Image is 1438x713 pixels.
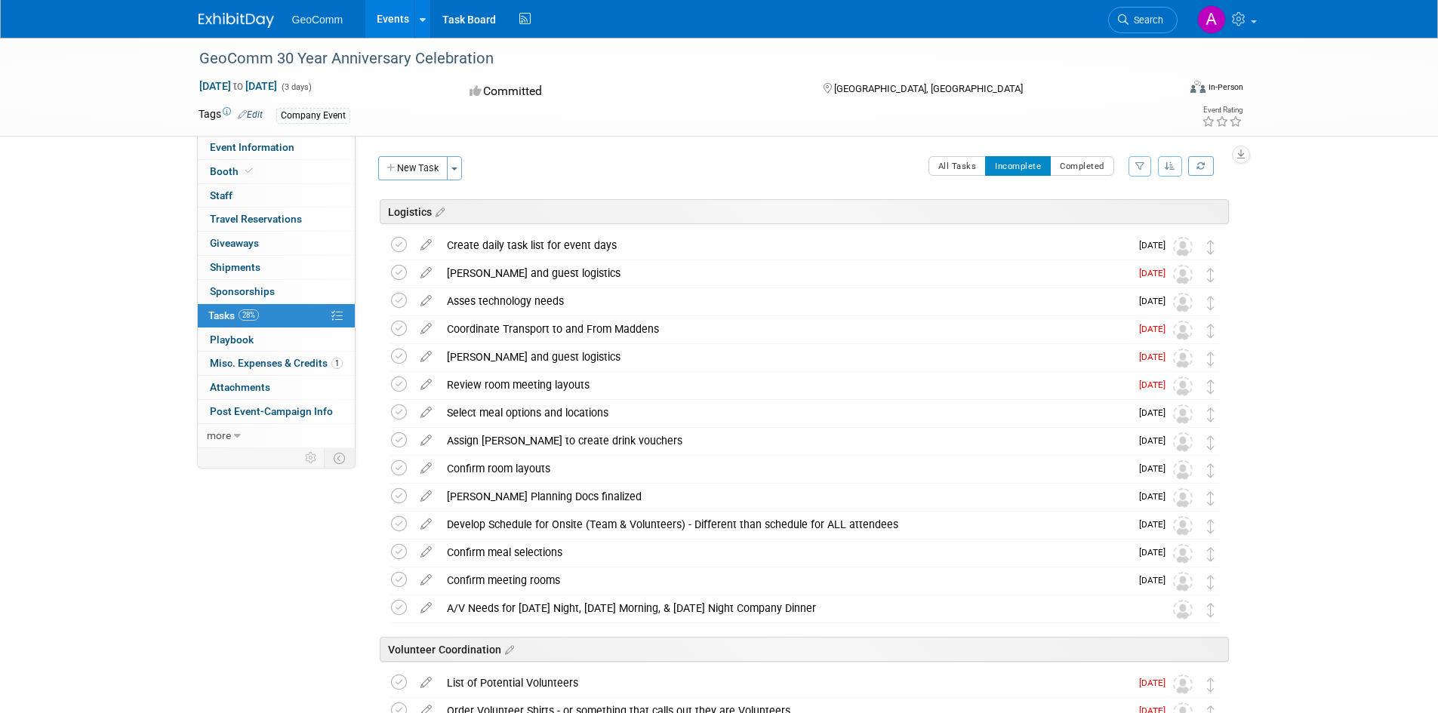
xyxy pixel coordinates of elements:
[198,256,355,279] a: Shipments
[1139,268,1173,278] span: [DATE]
[439,372,1130,398] div: Review room meeting layouts
[198,136,355,159] a: Event Information
[380,637,1229,662] div: Volunteer Coordination
[439,539,1130,565] div: Confirm meal selections
[280,82,312,92] span: (3 days)
[210,333,254,346] span: Playbook
[439,670,1130,696] div: List of Potential Volunteers
[1139,575,1173,585] span: [DATE]
[380,199,1229,224] div: Logistics
[1202,106,1242,114] div: Event Rating
[1190,81,1206,93] img: Format-Inperson.png
[199,79,278,93] span: [DATE] [DATE]
[413,601,439,615] a: edit
[1139,519,1173,530] span: [DATE]
[1173,516,1193,536] img: Unassigned
[210,285,275,297] span: Sponsorships
[1173,460,1193,480] img: Unassigned
[210,141,294,153] span: Event Information
[413,573,439,587] a: edit
[198,304,355,327] a: Tasks28%
[1139,678,1173,688] span: [DATE]
[1207,491,1215,506] i: Move task
[465,78,799,105] div: Committed
[198,328,355,352] a: Playbook
[413,350,439,364] a: edit
[1139,435,1173,446] span: [DATE]
[239,309,259,321] span: 28%
[210,189,232,201] span: Staff
[413,434,439,447] a: edit
[1139,547,1173,558] span: [DATE]
[1139,352,1173,362] span: [DATE]
[1207,296,1215,310] i: Move task
[1139,296,1173,306] span: [DATE]
[1207,407,1215,422] i: Move task
[1197,5,1226,34] img: Alana Sakkinen
[198,424,355,447] a: more
[1139,491,1173,502] span: [DATE]
[1207,603,1215,617] i: Move task
[1139,240,1173,250] span: [DATE]
[210,237,259,249] span: Giveaways
[1173,237,1193,257] img: Unassigned
[439,456,1130,481] div: Confirm room layouts
[413,294,439,308] a: edit
[198,352,355,375] a: Misc. Expenses & Credits1
[1139,463,1173,474] span: [DATE]
[413,322,439,336] a: edit
[331,358,343,369] span: 1
[432,204,445,219] a: Edit sections
[1050,156,1114,176] button: Completed
[1173,488,1193,508] img: Unassigned
[834,83,1023,94] span: [GEOGRAPHIC_DATA], [GEOGRAPHIC_DATA]
[1207,435,1215,450] i: Move task
[1173,432,1193,452] img: Unassigned
[245,167,253,175] i: Booth reservation complete
[194,45,1155,72] div: GeoComm 30 Year Anniversary Celebration
[413,266,439,280] a: edit
[1207,380,1215,394] i: Move task
[413,546,439,559] a: edit
[1207,324,1215,338] i: Move task
[1207,575,1215,589] i: Move task
[198,232,355,255] a: Giveaways
[210,165,256,177] span: Booth
[1139,324,1173,334] span: [DATE]
[1207,463,1215,478] i: Move task
[210,357,343,369] span: Misc. Expenses & Credits
[1139,380,1173,390] span: [DATE]
[199,13,274,28] img: ExhibitDay
[413,490,439,503] a: edit
[208,309,259,321] span: Tasks
[198,400,355,423] a: Post Event-Campaign Info
[292,14,343,26] span: GeoComm
[439,567,1130,593] div: Confirm meeting rooms
[1207,547,1215,561] i: Move task
[1173,404,1193,424] img: Unassigned
[1173,600,1193,619] img: Unassigned
[207,429,231,441] span: more
[439,595,1143,621] div: A/V Needs for [DATE] Night, [DATE] Morning, & [DATE] Night Company Dinner
[1188,156,1214,176] a: Refresh
[1173,376,1193,396] img: Unassigned
[413,676,439,690] a: edit
[439,316,1130,342] div: Coordinate Transport to and From Maddens
[1173,572,1193,592] img: Unassigned
[210,261,260,273] span: Shipments
[1173,293,1193,312] img: Unassigned
[210,405,333,417] span: Post Event-Campaign Info
[413,378,439,392] a: edit
[1207,240,1215,254] i: Move task
[1173,265,1193,284] img: Unassigned
[439,232,1130,258] div: Create daily task list for event days
[1207,268,1215,282] i: Move task
[198,280,355,303] a: Sponsorships
[1173,675,1193,694] img: Unassigned
[928,156,987,176] button: All Tasks
[1173,349,1193,368] img: Unassigned
[413,462,439,475] a: edit
[1139,407,1173,418] span: [DATE]
[1207,678,1215,692] i: Move task
[413,518,439,531] a: edit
